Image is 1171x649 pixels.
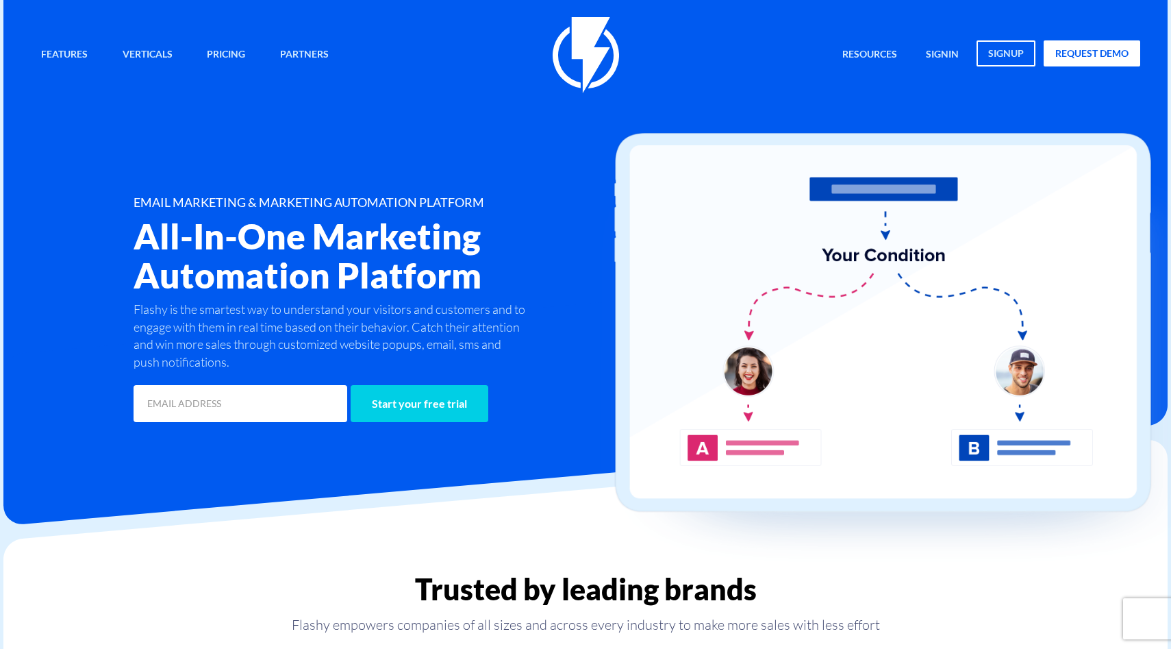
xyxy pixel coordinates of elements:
[3,615,1168,635] p: Flashy empowers companies of all sizes and across every industry to make more sales with less effort
[112,40,183,70] a: Verticals
[1044,40,1140,66] a: request demo
[134,217,668,294] h2: All-In-One Marketing Automation Platform
[134,301,529,371] p: Flashy is the smartest way to understand your visitors and customers and to engage with them in r...
[270,40,339,70] a: Partners
[134,385,347,422] input: EMAIL ADDRESS
[134,196,668,210] h1: EMAIL MARKETING & MARKETING AUTOMATION PLATFORM
[832,40,907,70] a: Resources
[197,40,255,70] a: Pricing
[977,40,1035,66] a: signup
[916,40,969,70] a: signin
[31,40,98,70] a: Features
[3,573,1168,605] h2: Trusted by leading brands
[351,385,488,422] input: Start your free trial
